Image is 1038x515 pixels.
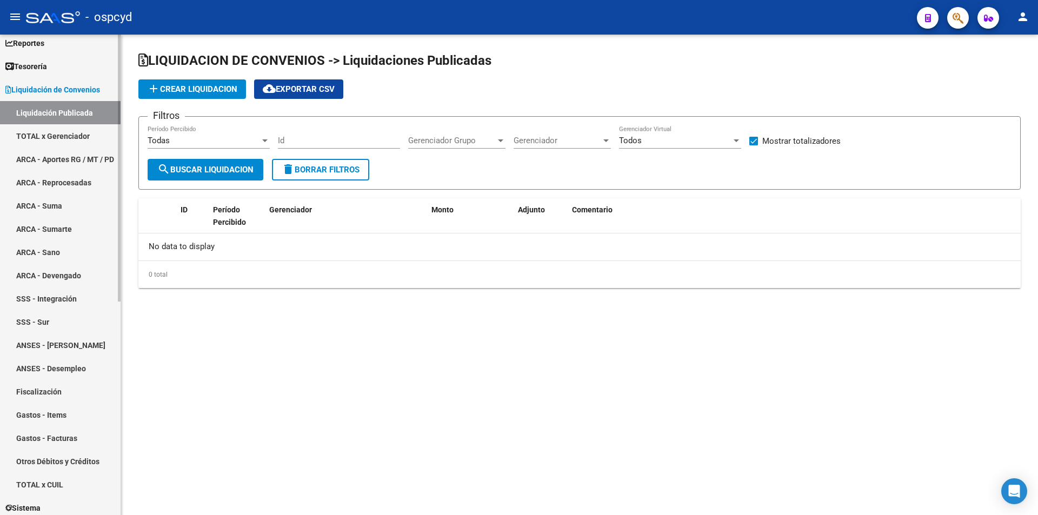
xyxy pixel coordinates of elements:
[514,136,601,145] span: Gerenciador
[148,108,185,123] h3: Filtros
[572,205,613,214] span: Comentario
[269,205,312,214] span: Gerenciador
[5,502,41,514] span: Sistema
[5,61,47,72] span: Tesorería
[265,198,427,246] datatable-header-cell: Gerenciador
[263,84,335,94] span: Exportar CSV
[209,198,249,246] datatable-header-cell: Período Percibido
[148,136,170,145] span: Todas
[518,205,545,214] span: Adjunto
[85,5,132,29] span: - ospcyd
[619,136,642,145] span: Todos
[138,53,491,68] span: LIQUIDACION DE CONVENIOS -> Liquidaciones Publicadas
[282,165,360,175] span: Borrar Filtros
[272,159,369,180] button: Borrar Filtros
[427,198,514,246] datatable-header-cell: Monto
[138,233,1021,260] div: No data to display
[213,205,246,226] span: Período Percibido
[157,165,254,175] span: Buscar Liquidacion
[5,84,100,96] span: Liquidación de Convenios
[568,198,1021,246] datatable-header-cell: Comentario
[282,163,295,176] mat-icon: delete
[1001,478,1027,504] div: Open Intercom Messenger
[762,135,841,148] span: Mostrar totalizadores
[157,163,170,176] mat-icon: search
[5,37,44,49] span: Reportes
[431,205,454,214] span: Monto
[176,198,209,246] datatable-header-cell: ID
[148,159,263,180] button: Buscar Liquidacion
[408,136,496,145] span: Gerenciador Grupo
[1016,10,1029,23] mat-icon: person
[9,10,22,23] mat-icon: menu
[263,82,276,95] mat-icon: cloud_download
[147,84,237,94] span: Crear Liquidacion
[254,79,343,99] button: Exportar CSV
[181,205,188,214] span: ID
[138,261,1021,288] div: 0 total
[147,82,160,95] mat-icon: add
[138,79,246,99] button: Crear Liquidacion
[514,198,568,246] datatable-header-cell: Adjunto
